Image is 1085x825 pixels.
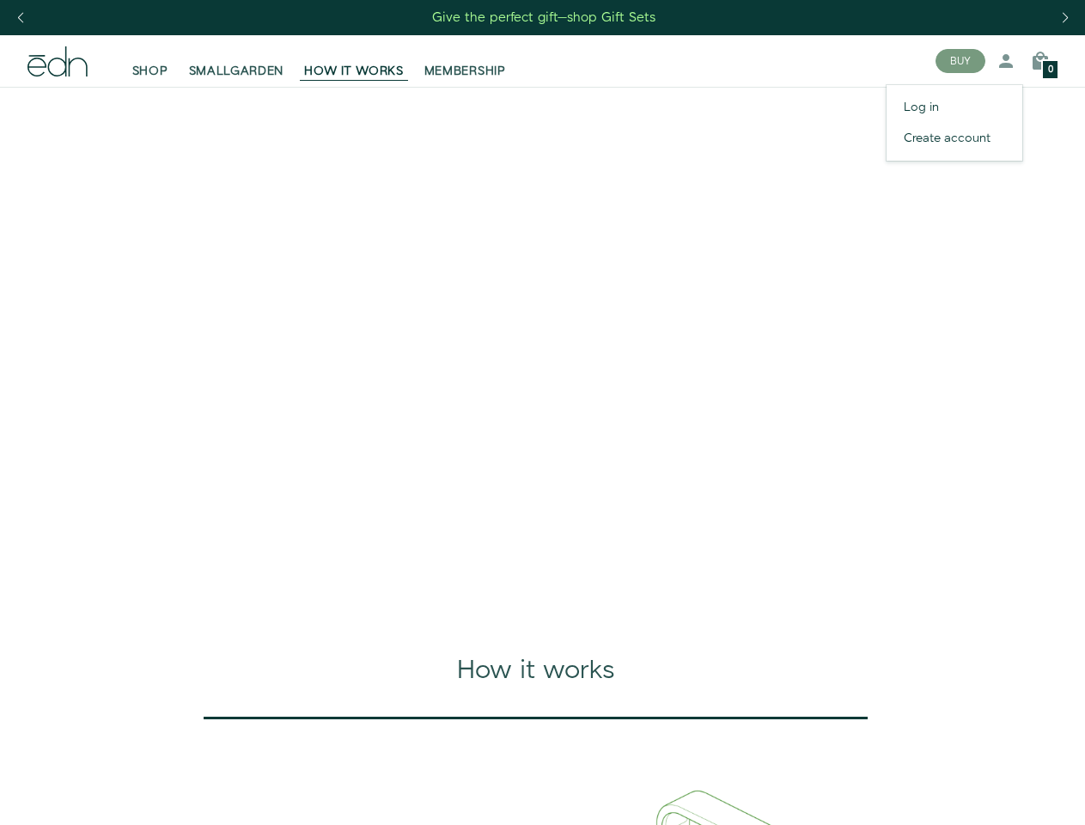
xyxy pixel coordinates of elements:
a: Create account [887,123,1022,154]
span: MEMBERSHIP [424,63,506,80]
a: Give the perfect gift—shop Gift Sets [431,4,657,31]
div: Give the perfect gift—shop Gift Sets [432,9,655,27]
a: HOW IT WORKS [294,42,413,80]
span: HOW IT WORKS [304,63,403,80]
span: SHOP [132,63,168,80]
a: MEMBERSHIP [414,42,516,80]
div: How it works [62,652,1009,689]
span: 0 [1048,65,1053,75]
a: Log in [887,92,1022,123]
a: SMALLGARDEN [179,42,295,80]
span: SMALLGARDEN [189,63,284,80]
a: SHOP [122,42,179,80]
button: BUY [936,49,985,73]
